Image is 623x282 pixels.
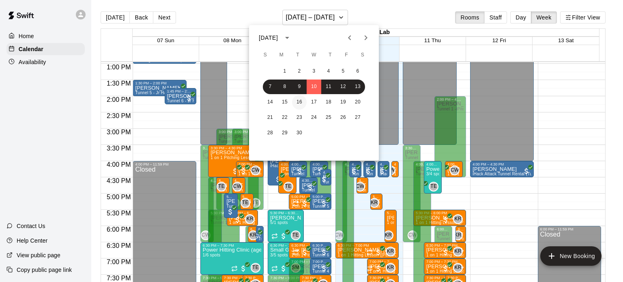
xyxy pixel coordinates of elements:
button: 21 [263,110,277,125]
button: 19 [336,95,350,110]
button: 25 [321,110,336,125]
button: 15 [277,95,292,110]
button: 6 [350,64,365,79]
button: 28 [263,126,277,140]
button: calendar view is open, switch to year view [280,31,294,45]
span: Monday [274,47,289,63]
button: 3 [307,64,321,79]
button: 20 [350,95,365,110]
button: 13 [350,80,365,94]
button: 17 [307,95,321,110]
button: 30 [292,126,307,140]
button: 22 [277,110,292,125]
button: 1 [277,64,292,79]
button: 12 [336,80,350,94]
button: 11 [321,80,336,94]
button: 9 [292,80,307,94]
span: Wednesday [307,47,321,63]
button: 4 [321,64,336,79]
span: Saturday [355,47,370,63]
div: [DATE] [259,34,278,42]
span: Friday [339,47,354,63]
button: 16 [292,95,307,110]
button: 10 [307,80,321,94]
button: Previous month [342,30,358,46]
button: 18 [321,95,336,110]
button: Next month [358,30,374,46]
button: 29 [277,126,292,140]
button: 14 [263,95,277,110]
button: 26 [336,110,350,125]
button: 8 [277,80,292,94]
button: 24 [307,110,321,125]
button: 5 [336,64,350,79]
button: 23 [292,110,307,125]
span: Thursday [323,47,337,63]
button: 7 [263,80,277,94]
button: 27 [350,110,365,125]
span: Sunday [258,47,273,63]
button: 2 [292,64,307,79]
span: Tuesday [290,47,305,63]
